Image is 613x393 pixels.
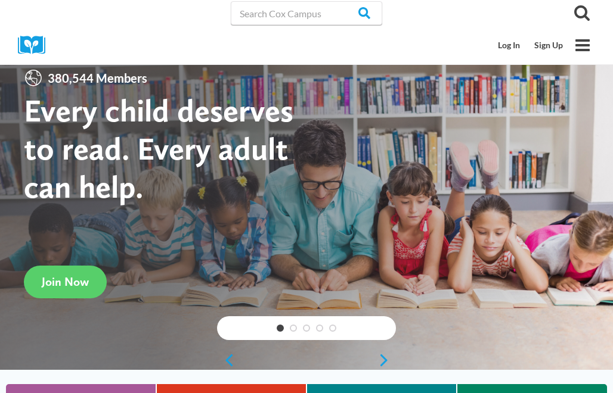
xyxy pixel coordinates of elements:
span: 380,544 Members [43,68,152,88]
a: next [378,353,396,367]
a: 3 [303,325,310,332]
a: Log In [491,34,527,57]
strong: Every child deserves to read. Every adult can help. [24,91,293,205]
a: previous [217,353,235,367]
span: Join Now [42,275,89,289]
nav: Secondary Mobile Navigation [491,34,570,57]
a: 1 [277,325,284,332]
a: 2 [290,325,297,332]
a: 4 [316,325,323,332]
a: Sign Up [527,34,570,57]
img: Cox Campus [18,36,54,54]
div: content slider buttons [217,348,396,372]
a: 5 [329,325,336,332]
button: Open menu [570,33,595,58]
input: Search Cox Campus [231,1,382,25]
a: Join Now [24,266,107,298]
